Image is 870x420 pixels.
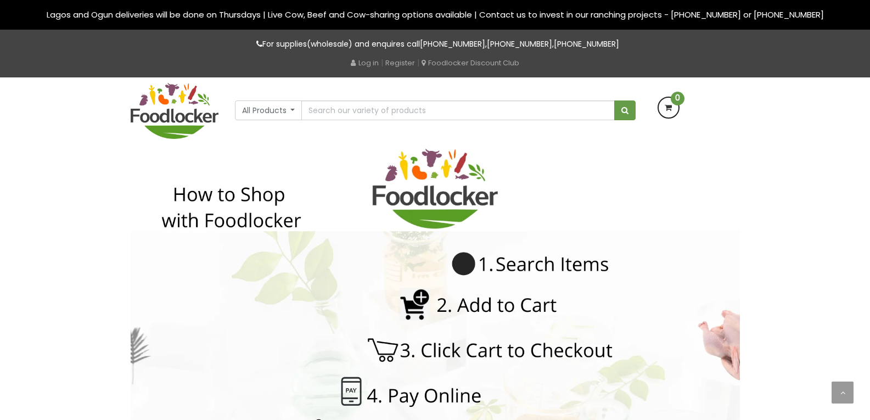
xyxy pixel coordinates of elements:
a: [PHONE_NUMBER] [554,38,619,49]
a: [PHONE_NUMBER] [487,38,552,49]
a: Log in [351,58,379,68]
a: [PHONE_NUMBER] [420,38,485,49]
a: Register [385,58,415,68]
span: | [417,57,419,68]
span: | [381,57,383,68]
button: All Products [235,100,302,120]
input: Search our variety of products [301,100,614,120]
span: 0 [671,92,684,105]
p: For supplies(wholesale) and enquires call , , [131,38,740,51]
a: Foodlocker Discount Club [422,58,519,68]
img: FoodLocker [131,83,218,139]
span: Lagos and Ogun deliveries will be done on Thursdays | Live Cow, Beef and Cow-sharing options avai... [47,9,824,20]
